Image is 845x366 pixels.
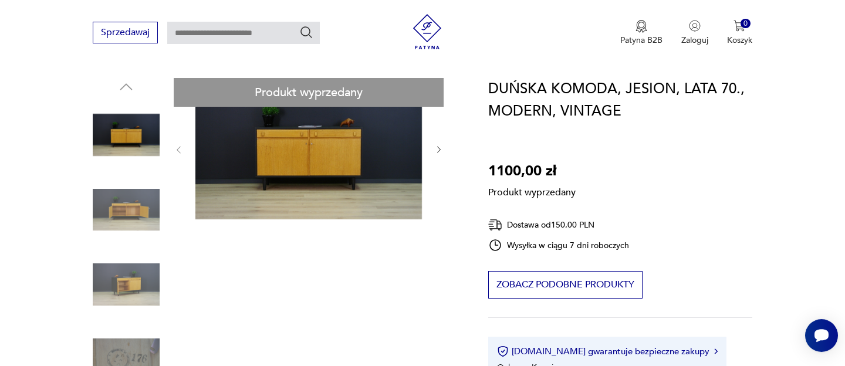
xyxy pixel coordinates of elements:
p: Koszyk [727,35,752,46]
button: Zaloguj [681,20,708,46]
img: Ikona strzałki w prawo [714,348,718,354]
p: Zaloguj [681,35,708,46]
button: Patyna B2B [620,20,663,46]
p: Produkt wyprzedany [488,182,576,199]
div: Wysyłka w ciągu 7 dni roboczych [488,238,629,252]
img: Patyna - sklep z meblami i dekoracjami vintage [410,14,445,49]
h1: DUŃSKA KOMODA, JESION, LATA 70., MODERN, VINTAGE [488,78,752,123]
iframe: Smartsupp widget button [805,319,838,352]
button: [DOMAIN_NAME] gwarantuje bezpieczne zakupy [497,345,717,357]
button: 0Koszyk [727,20,752,46]
img: Ikona medalu [636,20,647,33]
img: Ikona dostawy [488,218,502,232]
button: Zobacz podobne produkty [488,271,643,299]
button: Szukaj [299,25,313,39]
button: Sprzedawaj [93,22,158,43]
img: Ikonka użytkownika [689,20,701,32]
a: Ikona medaluPatyna B2B [620,20,663,46]
img: Ikona koszyka [734,20,745,32]
a: Sprzedawaj [93,29,158,38]
div: Dostawa od 150,00 PLN [488,218,629,232]
div: 0 [741,19,751,29]
p: 1100,00 zł [488,160,576,182]
img: Ikona certyfikatu [497,345,509,357]
p: Patyna B2B [620,35,663,46]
